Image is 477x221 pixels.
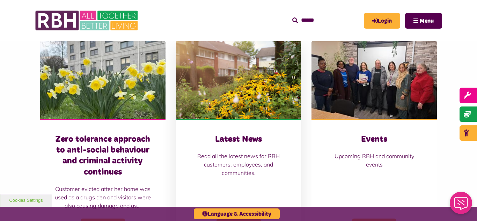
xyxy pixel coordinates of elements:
a: MyRBH [364,13,400,29]
input: Search [292,13,357,28]
button: Navigation [405,13,442,29]
span: Menu [420,18,434,24]
p: Read all the latest news for RBH customers, employees, and communities. [190,152,287,177]
h3: Events [325,134,423,145]
img: Group photo of customers and colleagues at Spotland Community Centre [311,40,437,119]
img: Freehold [40,40,166,119]
p: Upcoming RBH and community events [325,152,423,169]
p: Customer evicted after her home was used as a drugs den and visitors were also causing damage and... [54,185,152,210]
h3: Zero tolerance approach to anti-social behaviour and criminal activity continues [54,134,152,178]
img: SAZ MEDIA RBH HOUSING4 [176,40,301,119]
iframe: Netcall Web Assistant for live chat [446,190,477,221]
h3: Latest News [190,134,287,145]
button: Language & Accessibility [194,208,280,219]
img: RBH [35,7,140,34]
